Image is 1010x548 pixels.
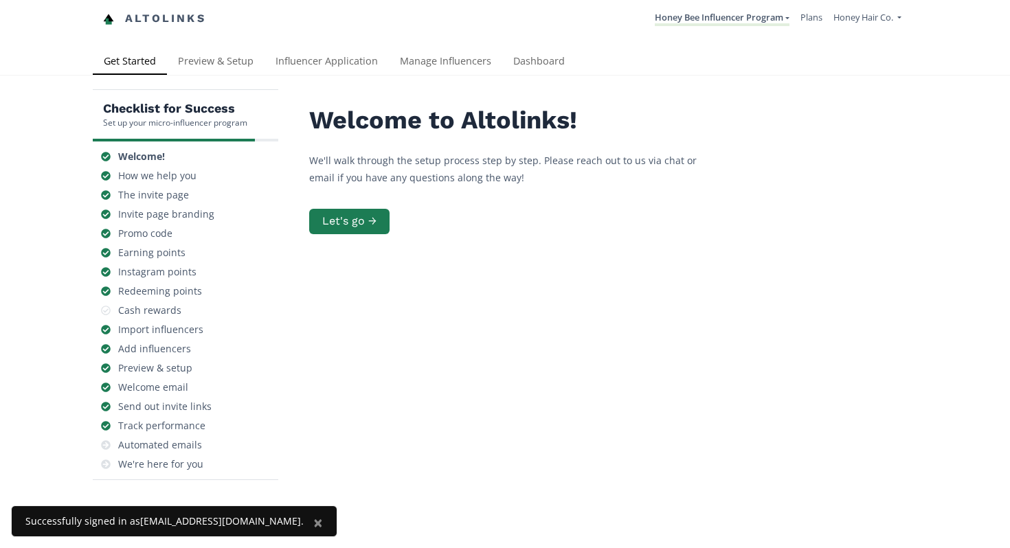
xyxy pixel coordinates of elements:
[118,246,186,260] div: Earning points
[313,511,323,534] span: ×
[103,14,114,25] img: favicon-32x32.png
[118,227,172,240] div: Promo code
[118,284,202,298] div: Redeeming points
[118,438,202,452] div: Automated emails
[118,265,197,279] div: Instagram points
[103,100,247,117] h5: Checklist for Success
[118,169,197,183] div: How we help you
[833,11,893,23] span: Honey Hair Co.
[800,11,822,23] a: Plans
[118,419,205,433] div: Track performance
[309,106,721,135] h2: Welcome to Altolinks!
[655,11,789,26] a: Honey Bee Influencer Program
[300,506,337,539] button: Close
[103,8,206,30] a: Altolinks
[309,152,721,186] p: We'll walk through the setup process step by step. Please reach out to us via chat or email if yo...
[14,14,58,55] iframe: chat widget
[833,11,901,27] a: Honey Hair Co.
[118,304,181,317] div: Cash rewards
[118,207,214,221] div: Invite page branding
[25,514,304,528] div: Successfully signed in as [EMAIL_ADDRESS][DOMAIN_NAME] .
[118,323,203,336] div: Import influencers
[389,49,502,76] a: Manage Influencers
[118,342,191,356] div: Add influencers
[118,457,203,471] div: We're here for you
[118,380,188,394] div: Welcome email
[103,117,247,128] div: Set up your micro-influencer program
[309,209,390,234] button: Let's go →
[502,49,576,76] a: Dashboard
[167,49,265,76] a: Preview & Setup
[93,49,167,76] a: Get Started
[265,49,389,76] a: Influencer Application
[118,400,212,413] div: Send out invite links
[118,188,189,202] div: The invite page
[118,361,192,375] div: Preview & setup
[118,150,165,163] div: Welcome!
